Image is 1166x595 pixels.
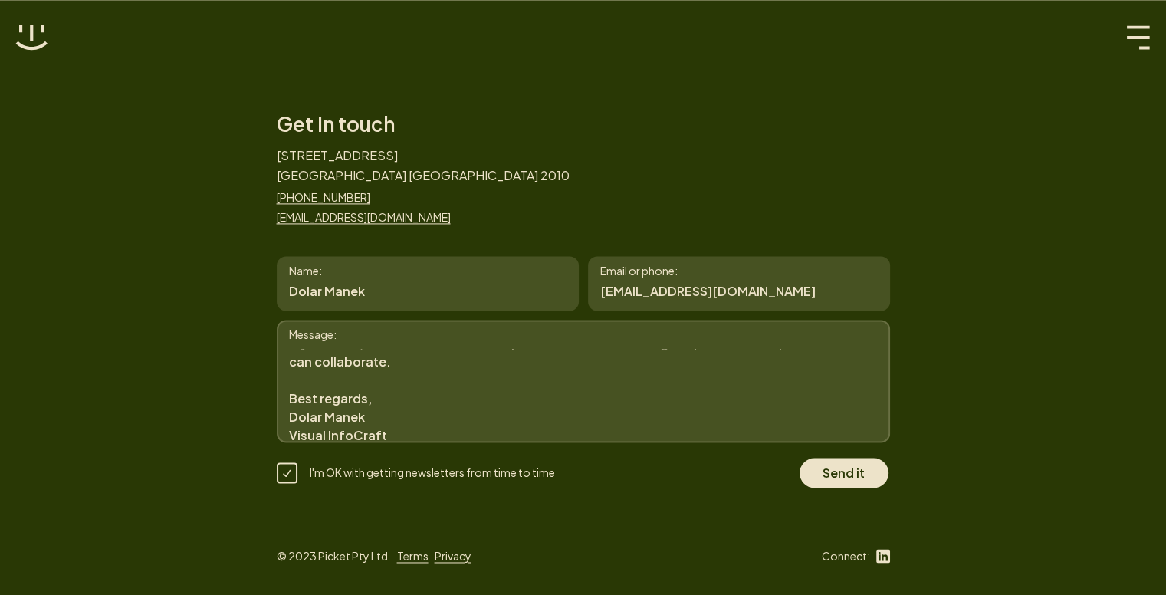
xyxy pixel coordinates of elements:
textarea: Attention to CEO, I hope you’re doing well. I’m reaching out from Visual InfoCraft, where we spec... [277,320,890,442]
button: Send it [798,456,890,488]
a: [EMAIL_ADDRESS][DOMAIN_NAME] [277,209,570,225]
p: Connect: [822,547,870,564]
h2: Get in touch [277,112,570,136]
label: Message: [277,320,890,349]
a: Privacy [435,549,471,563]
p: [STREET_ADDRESS] [GEOGRAPHIC_DATA] [GEOGRAPHIC_DATA] 2010 [277,146,570,186]
a: [PHONE_NUMBER] [277,189,570,205]
p: © 2023 Picket Pty Ltd. [277,547,391,564]
a: Terms [397,549,429,563]
label: Name: [289,262,322,279]
span: I'm OK with getting newsletters from time to time [310,465,555,479]
div: . [397,547,481,564]
label: Email or phone: [600,262,678,279]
